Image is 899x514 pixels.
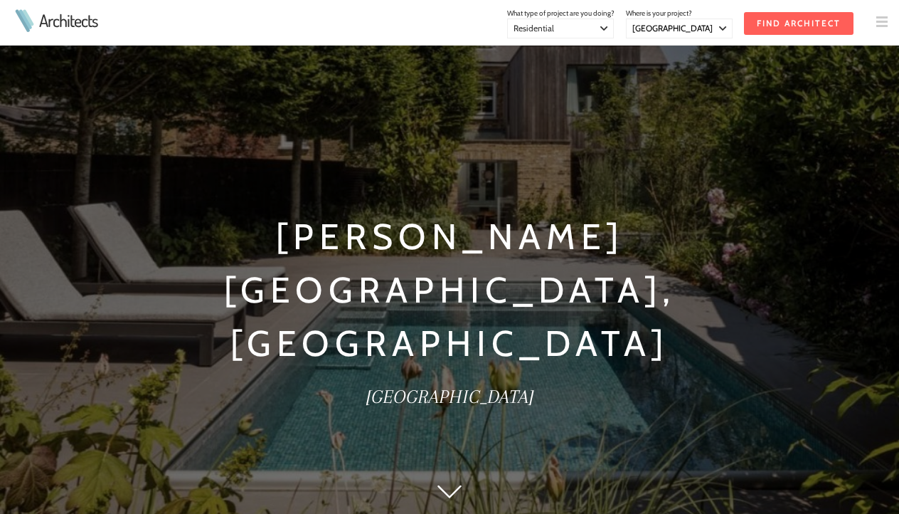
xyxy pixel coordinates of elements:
[97,382,802,411] h2: [GEOGRAPHIC_DATA]
[11,9,37,32] img: Architects
[39,12,97,29] a: Architects
[507,9,615,18] span: What type of project are you doing?
[744,12,853,35] input: Find Architect
[626,9,692,18] span: Where is your project?
[97,210,802,370] h1: [PERSON_NAME][GEOGRAPHIC_DATA], [GEOGRAPHIC_DATA]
